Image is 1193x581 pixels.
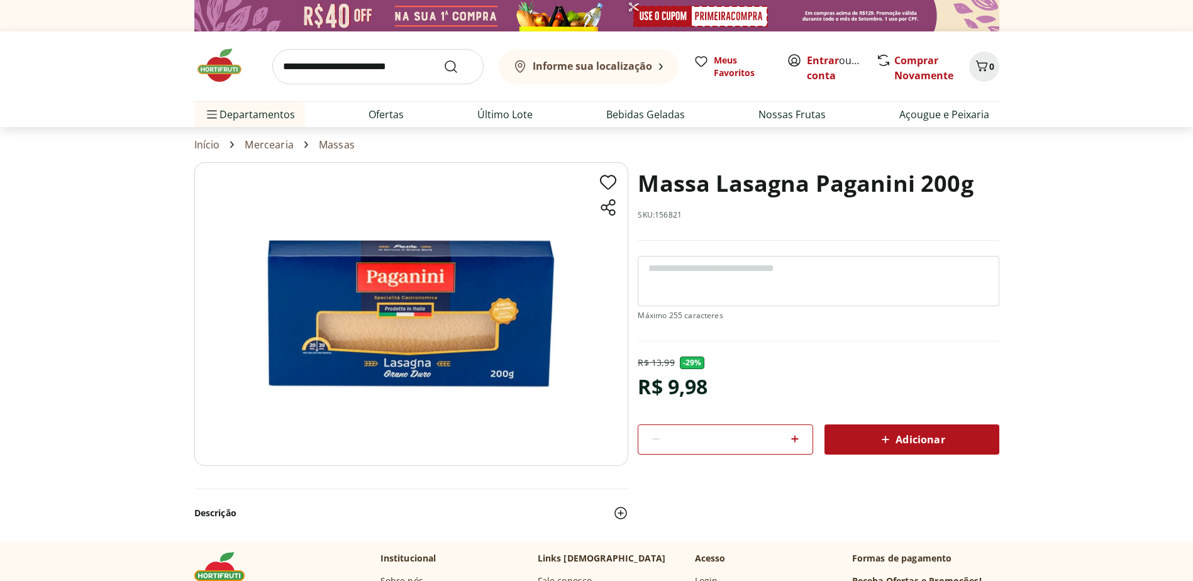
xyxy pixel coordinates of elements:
span: Adicionar [878,432,945,447]
h1: Massa Lasagna Paganini 200g [638,162,973,205]
a: Mercearia [245,139,293,150]
a: Ofertas [369,107,404,122]
a: Comprar Novamente [894,53,953,82]
b: Informe sua localização [533,59,652,73]
span: - 29 % [680,357,705,369]
a: Bebidas Geladas [606,107,685,122]
a: Nossas Frutas [758,107,826,122]
p: SKU: 156821 [638,210,682,220]
p: Acesso [695,552,726,565]
p: Institucional [380,552,436,565]
span: Meus Favoritos [714,54,772,79]
button: Adicionar [824,424,999,455]
a: Entrar [807,53,839,67]
input: search [272,49,484,84]
div: R$ 9,98 [638,369,707,404]
a: Início [194,139,220,150]
a: Açougue e Peixaria [899,107,989,122]
p: Links [DEMOGRAPHIC_DATA] [538,552,666,565]
button: Menu [204,99,219,130]
button: Carrinho [969,52,999,82]
a: Meus Favoritos [694,54,772,79]
span: Departamentos [204,99,295,130]
span: 0 [989,60,994,72]
button: Descrição [194,499,628,527]
a: Massas [319,139,355,150]
button: Informe sua localização [499,49,679,84]
p: Formas de pagamento [852,552,999,565]
a: Último Lote [477,107,533,122]
span: ou [807,53,863,83]
button: Submit Search [443,59,474,74]
img: Hortifruti [194,47,257,84]
img: Massa Lasagna Paganini 200g [194,162,628,466]
p: R$ 13,99 [638,357,674,369]
a: Criar conta [807,53,876,82]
